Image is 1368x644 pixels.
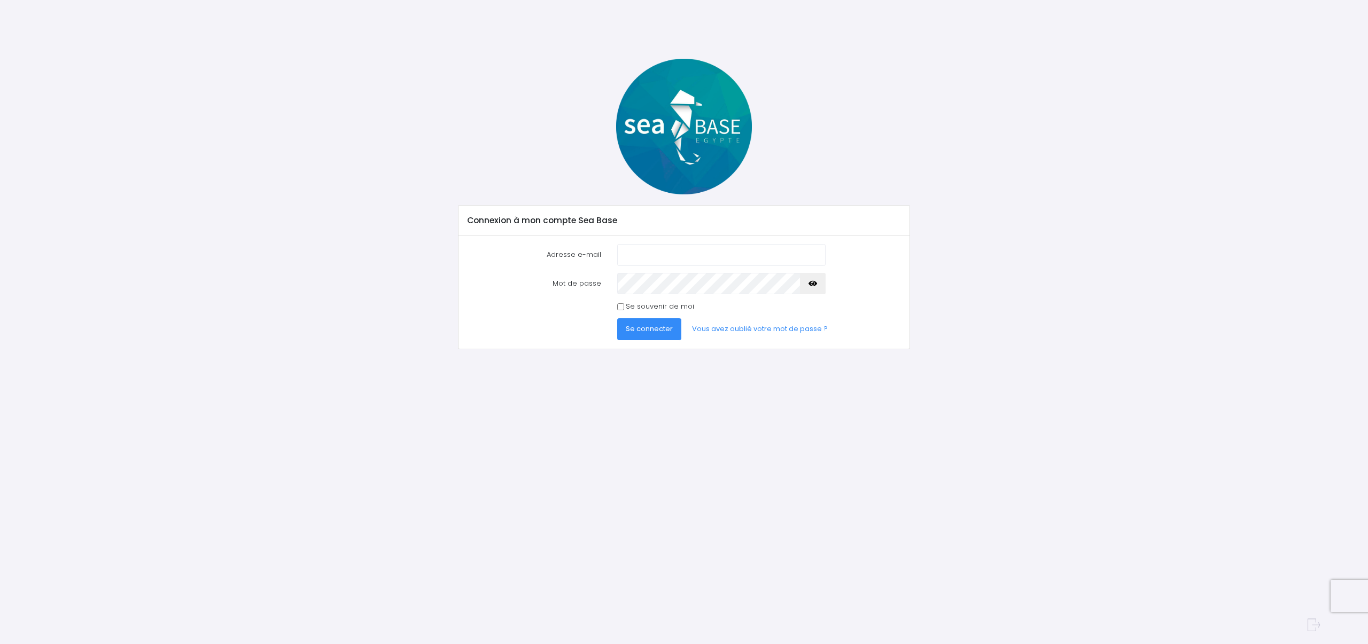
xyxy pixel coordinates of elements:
span: Se connecter [626,324,673,334]
label: Mot de passe [460,273,609,294]
button: Se connecter [617,318,681,340]
a: Vous avez oublié votre mot de passe ? [683,318,836,340]
label: Adresse e-mail [460,244,609,265]
div: Connexion à mon compte Sea Base [458,206,909,235]
label: Se souvenir de moi [626,301,694,312]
